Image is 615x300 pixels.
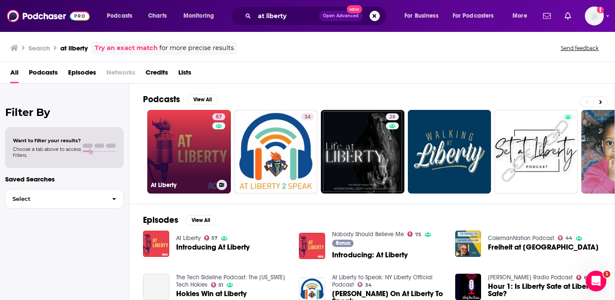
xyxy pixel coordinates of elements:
img: Introducing At Liberty [143,231,169,257]
iframe: Intercom live chat [586,271,606,291]
span: Open Advanced [323,14,359,18]
span: Podcasts [107,10,132,22]
span: Monitoring [183,10,214,22]
img: Freiheit at Liberty [455,231,481,257]
button: open menu [447,9,506,23]
span: 44 [565,236,572,240]
a: Podcasts [29,66,58,83]
span: 75 [415,233,421,237]
a: Episodes [68,66,96,83]
a: Nobody Should Believe Me [332,231,404,238]
span: 28 [389,113,395,122]
h2: Filter By [5,106,124,119]
span: Want to filter your results? [13,137,81,144]
a: Hokies Win at Liberty [143,274,169,300]
span: 57 [211,236,217,240]
h3: At Liberty [151,181,213,189]
h2: Episodes [143,215,178,225]
span: Freiheit at [GEOGRAPHIC_DATA] [488,244,599,251]
a: 34 [301,113,314,120]
span: 34 [304,113,311,122]
img: User Profile [585,6,604,25]
a: 66 [576,275,590,280]
span: 1 [603,271,610,278]
a: 75 [407,231,421,237]
a: 51 [211,282,224,287]
button: open menu [177,9,225,23]
a: Show notifications dropdown [540,9,554,23]
a: At Liberty to Speak: NY Liberty Official Podcast [332,274,432,288]
span: For Podcasters [453,10,494,22]
span: for more precise results [159,43,234,53]
input: Search podcasts, credits, & more... [255,9,319,23]
span: 66 [584,276,590,280]
a: Freiheit at Liberty [488,244,599,251]
a: ColemanNation Podcast [488,234,554,242]
img: Introducing: At Liberty [299,233,325,259]
h2: Podcasts [143,94,180,105]
span: Networks [106,66,135,83]
a: 57 [204,235,218,241]
a: 34 [234,110,318,194]
a: 44 [558,235,572,241]
span: 51 [218,283,223,287]
a: 34 [357,282,372,287]
a: Try an exact match [95,43,158,53]
span: Logged in as juliahaav [585,6,604,25]
a: Wendy Bell Radio Podcast [488,274,573,281]
button: Open AdvancedNew [319,11,363,21]
a: All [10,66,19,83]
button: Select [5,189,124,209]
span: 57 [216,113,222,122]
a: Lists [178,66,191,83]
img: Hour 1: Is Liberty Safe at Liberty Safe? [455,274,481,300]
span: Choose a tab above to access filters. [13,146,81,158]
a: 28 [321,110,404,194]
a: 57At Liberty [147,110,231,194]
a: Credits [146,66,168,83]
a: EpisodesView All [143,215,216,225]
button: Send feedback [558,44,601,52]
a: At Liberty [176,234,201,242]
button: Show profile menu [585,6,604,25]
span: Charts [148,10,167,22]
a: 28 [386,113,399,120]
span: New [347,5,362,13]
a: The Tech Sideline Podcast: The Virginia Tech Hokies [176,274,285,288]
a: PodcastsView All [143,94,218,105]
h3: Search [28,44,50,52]
button: View All [185,215,216,225]
span: More [512,10,527,22]
a: Hour 1: Is Liberty Safe at Liberty Safe? [488,283,601,297]
span: 34 [365,283,372,287]
a: Hokies Win at Liberty [176,290,247,297]
span: Bonus [336,241,350,246]
a: 57 [212,113,225,120]
span: For Business [404,10,438,22]
span: Select [6,196,105,202]
img: Podchaser - Follow, Share and Rate Podcasts [7,8,90,24]
a: Introducing At Liberty [176,244,250,251]
a: Introducing: At Liberty [332,251,408,259]
button: open menu [398,9,449,23]
button: View All [187,94,218,105]
button: open menu [506,9,538,23]
p: Saved Searches [5,175,124,183]
a: Show notifications dropdown [561,9,575,23]
button: open menu [101,9,143,23]
a: Charts [143,9,172,23]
